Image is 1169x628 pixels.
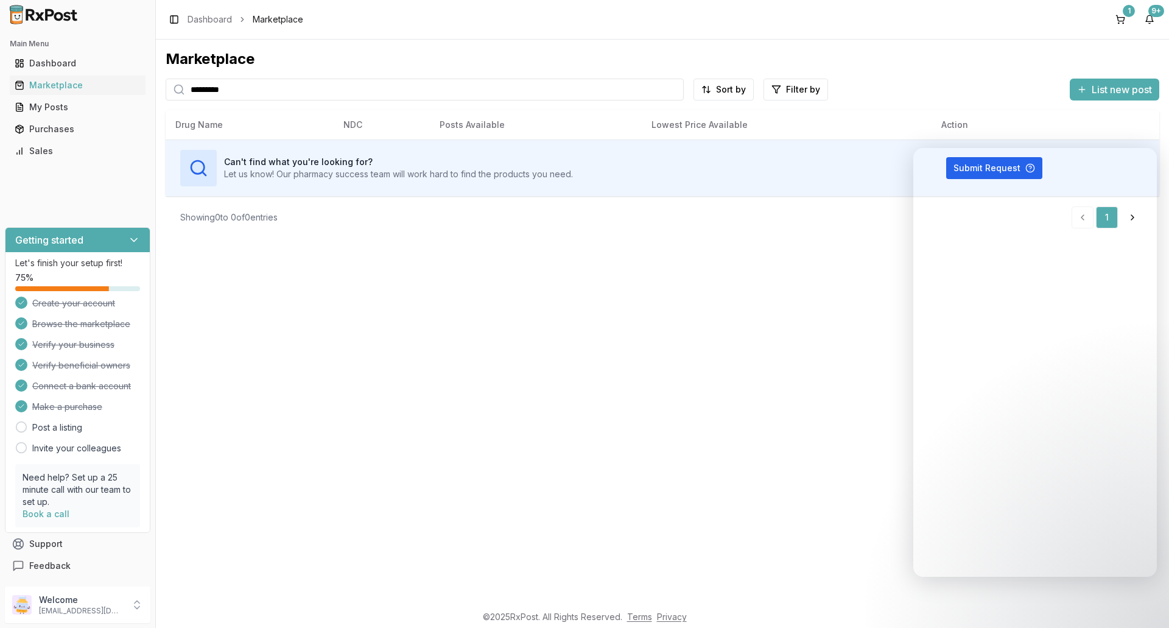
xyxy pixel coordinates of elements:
[1128,587,1157,616] iframe: Intercom live chat
[15,123,141,135] div: Purchases
[10,96,146,118] a: My Posts
[5,533,150,555] button: Support
[224,156,573,168] h3: Can't find what you're looking for?
[716,83,746,96] span: Sort by
[1148,5,1164,17] div: 9+
[1140,10,1159,29] button: 9+
[166,110,334,139] th: Drug Name
[10,118,146,140] a: Purchases
[15,257,140,269] p: Let's finish your setup first!
[5,97,150,117] button: My Posts
[15,272,33,284] span: 75 %
[10,140,146,162] a: Sales
[15,79,141,91] div: Marketplace
[32,318,130,330] span: Browse the marketplace
[23,509,69,519] a: Book a call
[913,148,1157,577] iframe: Intercom live chat
[15,101,141,113] div: My Posts
[224,168,573,180] p: Let us know! Our pharmacy success team will work hard to find the products you need.
[1070,85,1159,97] a: List new post
[10,52,146,74] a: Dashboard
[32,380,131,392] span: Connect a bank account
[23,471,133,508] p: Need help? Set up a 25 minute call with our team to set up.
[5,119,150,139] button: Purchases
[10,74,146,96] a: Marketplace
[430,110,642,139] th: Posts Available
[1092,82,1152,97] span: List new post
[5,76,150,95] button: Marketplace
[15,57,141,69] div: Dashboard
[253,13,303,26] span: Marketplace
[32,401,102,413] span: Make a purchase
[32,339,114,351] span: Verify your business
[10,39,146,49] h2: Main Menu
[657,612,687,622] a: Privacy
[12,595,32,615] img: User avatar
[180,211,278,224] div: Showing 0 to 0 of 0 entries
[5,5,83,24] img: RxPost Logo
[642,110,932,139] th: Lowest Price Available
[188,13,232,26] a: Dashboard
[693,79,754,101] button: Sort by
[188,13,303,26] nav: breadcrumb
[5,555,150,577] button: Feedback
[32,359,130,372] span: Verify beneficial owners
[32,442,121,454] a: Invite your colleagues
[29,560,71,572] span: Feedback
[15,233,83,247] h3: Getting started
[39,606,124,616] p: [EMAIL_ADDRESS][DOMAIN_NAME]
[764,79,828,101] button: Filter by
[5,54,150,73] button: Dashboard
[32,297,115,309] span: Create your account
[1123,5,1135,17] div: 1
[627,612,652,622] a: Terms
[1070,79,1159,101] button: List new post
[1111,10,1130,29] button: 1
[166,49,1159,69] div: Marketplace
[39,594,124,606] p: Welcome
[5,141,150,161] button: Sales
[15,145,141,157] div: Sales
[32,422,82,434] a: Post a listing
[932,110,1159,139] th: Action
[786,83,820,96] span: Filter by
[334,110,430,139] th: NDC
